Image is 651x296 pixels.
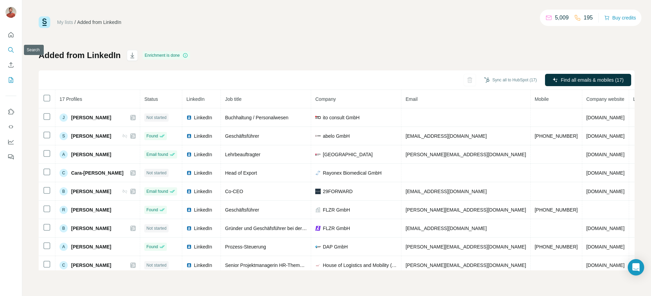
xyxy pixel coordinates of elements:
span: [DOMAIN_NAME] [586,189,625,194]
span: [PERSON_NAME] [71,151,111,158]
span: [PERSON_NAME] [71,206,111,213]
button: Use Surfe API [5,121,16,133]
span: LinkedIn [194,262,212,269]
div: Added from LinkedIn [77,19,121,26]
span: Cara-[PERSON_NAME] [71,170,123,176]
span: Found [146,207,158,213]
button: Buy credits [604,13,636,23]
li: / [75,19,76,26]
img: company-logo [315,226,321,231]
div: B [59,187,68,196]
span: Email found [146,188,168,194]
span: Not started [146,262,167,268]
div: C [59,261,68,269]
span: LinkedIn [194,188,212,195]
span: LinkedIn [194,114,212,121]
img: LinkedIn logo [186,133,192,139]
div: Open Intercom Messenger [628,259,644,275]
span: [PHONE_NUMBER] [535,207,578,213]
span: [PERSON_NAME][EMAIL_ADDRESS][DOMAIN_NAME] [406,263,526,268]
div: Enrichment is done [143,51,190,59]
p: 5,009 [555,14,569,22]
button: Dashboard [5,136,16,148]
img: LinkedIn logo [186,115,192,120]
span: Company [315,96,336,102]
span: Mobile [535,96,549,102]
div: S [59,132,68,140]
span: House of Logistics and Mobility (HOLM) GmbH [323,262,397,269]
span: DAP GmbH [323,243,348,250]
p: 195 [584,14,593,22]
span: [PERSON_NAME] [71,114,111,121]
button: Enrich CSV [5,59,16,71]
img: company-logo [315,189,321,194]
span: LinkedIn [194,206,212,213]
span: Geschäftsführer [225,207,259,213]
div: B [59,224,68,232]
h1: Added from LinkedIn [39,50,121,61]
span: Gründer und Geschäfsführer bei der PRofiFLITZER GmbH [225,226,349,231]
button: Use Surfe on LinkedIn [5,106,16,118]
img: Surfe Logo [39,16,50,28]
span: ito consult GmbH [323,114,359,121]
span: [PERSON_NAME] [71,243,111,250]
img: LinkedIn logo [186,170,192,176]
img: LinkedIn logo [186,244,192,250]
img: LinkedIn logo [186,189,192,194]
span: [PERSON_NAME] [71,262,111,269]
span: Lehrbeauftragter [225,152,261,157]
span: [PERSON_NAME][EMAIL_ADDRESS][DOMAIN_NAME] [406,207,526,213]
button: Feedback [5,151,16,163]
span: Find all emails & mobiles (17) [561,77,624,83]
img: LinkedIn logo [186,226,192,231]
span: [PERSON_NAME] [71,133,111,139]
span: Email [406,96,417,102]
span: [DOMAIN_NAME] [586,226,625,231]
span: 17 Profiles [59,96,82,102]
img: LinkedIn logo [186,152,192,157]
img: Avatar [5,7,16,18]
span: Not started [146,115,167,121]
button: Sync all to HubSpot (17) [479,75,542,85]
span: [PHONE_NUMBER] [535,244,578,250]
img: company-logo [315,170,321,176]
span: [PERSON_NAME] [71,188,111,195]
span: [DOMAIN_NAME] [586,263,625,268]
div: R [59,206,68,214]
span: [EMAIL_ADDRESS][DOMAIN_NAME] [406,133,487,139]
span: Senior Projektmanagerin HR-Themen für die Branchen Logistik und Mobilität [225,263,387,268]
span: Not started [146,170,167,176]
button: My lists [5,74,16,86]
img: company-logo [315,244,321,250]
img: company-logo [315,263,321,268]
span: 29FORWARD [323,188,353,195]
span: [DOMAIN_NAME] [586,170,625,176]
img: company-logo [315,152,321,157]
span: Email found [146,151,168,158]
span: LinkedIn [194,225,212,232]
span: [GEOGRAPHIC_DATA] [323,151,373,158]
span: [EMAIL_ADDRESS][DOMAIN_NAME] [406,189,487,194]
span: Found [146,133,158,139]
span: Job title [225,96,241,102]
div: J [59,113,68,122]
div: C [59,169,68,177]
span: [PHONE_NUMBER] [535,133,578,139]
span: LinkedIn [186,96,204,102]
img: company-logo [315,135,321,137]
span: LinkedIn [194,170,212,176]
span: [PERSON_NAME][EMAIL_ADDRESS][DOMAIN_NAME] [406,244,526,250]
span: Buchhaltung / Personalwesen [225,115,288,120]
span: abelo GmbH [323,133,350,139]
span: [DOMAIN_NAME] [586,152,625,157]
button: Find all emails & mobiles (17) [545,74,631,86]
span: [EMAIL_ADDRESS][DOMAIN_NAME] [406,226,487,231]
span: [DOMAIN_NAME] [586,244,625,250]
span: [DOMAIN_NAME] [586,133,625,139]
span: Found [146,244,158,250]
span: FLZR GmbH [323,225,350,232]
span: Not started [146,225,167,231]
button: Quick start [5,29,16,41]
span: Geschäftsführer [225,133,259,139]
span: [PERSON_NAME] [71,225,111,232]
